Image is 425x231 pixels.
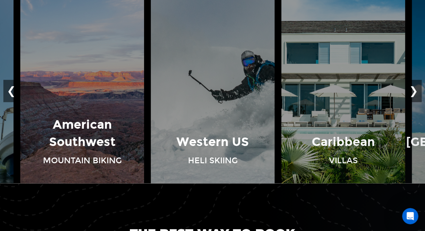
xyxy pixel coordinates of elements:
[3,80,19,102] button: ❮
[406,80,422,102] button: ❯
[24,116,141,151] p: American Southwest
[43,154,122,166] p: Mountain Biking
[188,154,238,166] p: Heli Skiing
[329,154,358,166] p: Villas
[402,208,418,224] iframe: Intercom live chat
[176,133,249,151] p: Western US
[312,133,375,151] p: Caribbean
